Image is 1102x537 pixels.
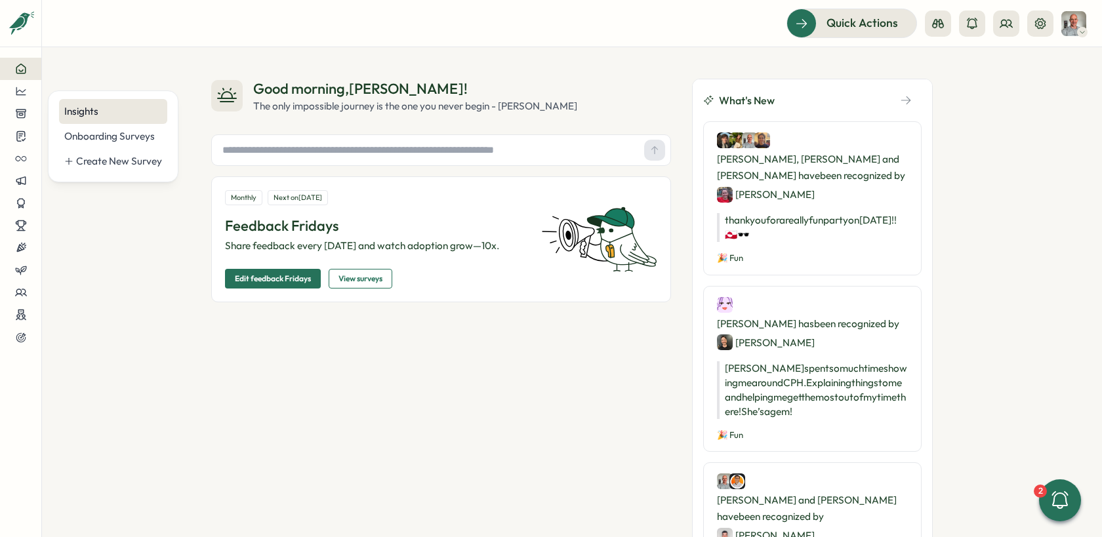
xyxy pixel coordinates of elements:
[717,187,733,203] img: Emilie Trouillard
[717,213,908,242] p: thank you for a really fun party on [DATE] !! 🇬🇱 🕶️
[59,99,167,124] a: Insights
[717,297,908,351] div: [PERSON_NAME] has been recognized by
[786,9,917,37] button: Quick Actions
[268,190,328,205] div: Next on [DATE]
[1061,11,1086,36] img: Philipp Eberhardt
[717,132,908,203] div: [PERSON_NAME], [PERSON_NAME] and [PERSON_NAME] have been recognized by
[59,149,167,174] a: Create New Survey
[717,334,815,351] div: [PERSON_NAME]
[717,361,908,419] p: [PERSON_NAME] spent so much time showing me around CPH. Explaining things to me and helping me ge...
[225,239,525,253] p: Share feedback every [DATE] and watch adoption grow—10x.
[717,132,733,148] img: Hannes Gustafsson
[717,473,733,489] img: Philipp Eberhardt
[719,92,775,109] span: What's New
[76,154,162,169] div: Create New Survey
[1034,485,1047,498] div: 2
[253,79,577,99] div: Good morning , [PERSON_NAME] !
[338,269,382,288] span: View surveys
[1039,479,1081,521] button: 2
[717,186,815,203] div: [PERSON_NAME]
[717,334,733,350] img: Daniel Ryan
[717,429,908,441] p: 🎉 Fun
[235,269,311,288] span: Edit feedback Fridays
[225,190,262,205] div: Monthly
[717,252,908,264] p: 🎉 Fun
[754,132,770,148] img: Peter Prajczer
[329,269,392,288] button: View surveys
[59,124,167,149] a: Onboarding Surveys
[729,132,745,148] img: Sarah Heiberg
[64,104,162,119] div: Insights
[742,132,758,148] img: Philipp Eberhardt
[717,297,733,313] img: Wendy Kentrop
[225,269,321,288] button: Edit feedback Fridays
[253,99,577,113] div: The only impossible journey is the one you never begin - [PERSON_NAME]
[826,14,898,31] span: Quick Actions
[225,216,525,236] p: Feedback Fridays
[64,129,162,144] div: Onboarding Surveys
[729,473,745,489] img: Emmanuel PADIAL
